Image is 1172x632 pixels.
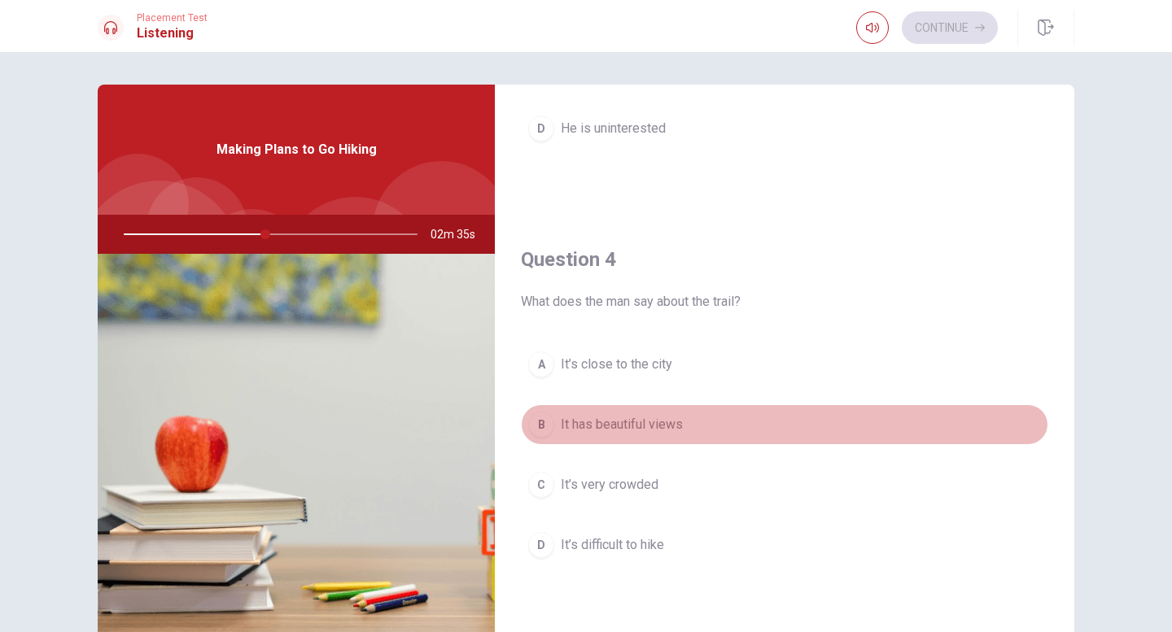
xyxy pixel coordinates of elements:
[216,140,377,159] span: Making Plans to Go Hiking
[521,246,1048,272] h4: Question 4
[528,472,554,498] div: C
[521,344,1048,385] button: AIt’s close to the city
[561,535,664,555] span: It’s difficult to hike
[521,292,1048,312] span: What does the man say about the trail?
[561,355,672,374] span: It’s close to the city
[528,351,554,377] div: A
[431,215,488,254] span: 02m 35s
[561,475,658,495] span: It’s very crowded
[137,24,208,43] h1: Listening
[528,532,554,558] div: D
[521,525,1048,565] button: DIt’s difficult to hike
[561,119,666,138] span: He is uninterested
[561,415,683,434] span: It has beautiful views
[528,116,554,142] div: D
[521,108,1048,149] button: DHe is uninterested
[528,412,554,438] div: B
[521,404,1048,445] button: BIt has beautiful views
[521,464,1048,505] button: CIt’s very crowded
[137,12,208,24] span: Placement Test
